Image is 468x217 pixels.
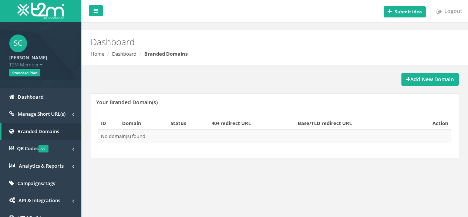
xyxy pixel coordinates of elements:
th: ID [98,117,119,130]
span: Campaigns/Tags [17,180,55,187]
span: Branded Domains [17,128,59,135]
th: Base/TLD redirect URL [295,117,410,130]
span: Dashboard [18,93,44,100]
strong: Branded Domains [144,50,188,57]
span: v2 [38,145,48,152]
span: Standard Plan [9,69,40,76]
th: Action [410,117,451,130]
span: Manage Short URL(s) [18,111,65,117]
span: QR Codes [17,145,48,152]
a: Dashboard [112,50,137,57]
img: T2M [17,3,64,19]
th: Status [168,117,209,130]
span: API & Integrations [18,197,60,204]
h5: Your Branded Domain(s) [96,99,158,105]
a: Add New Domain [401,73,459,86]
button: Submit idea [384,6,426,17]
strong: Add New Domain [406,76,454,83]
a: [PERSON_NAME] T2M Member [9,52,72,68]
span: SC [9,34,27,52]
h2: Dashboard [91,37,395,47]
td: No domain(s) found. [98,130,451,143]
span: Analytics & Reports [19,162,64,169]
th: 404 redirect URL [209,117,295,130]
span: T2M Member [9,61,72,68]
b: Submit idea [395,9,422,15]
a: Home [91,50,104,57]
strong: [PERSON_NAME] [9,54,47,61]
th: Domain [119,117,167,130]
